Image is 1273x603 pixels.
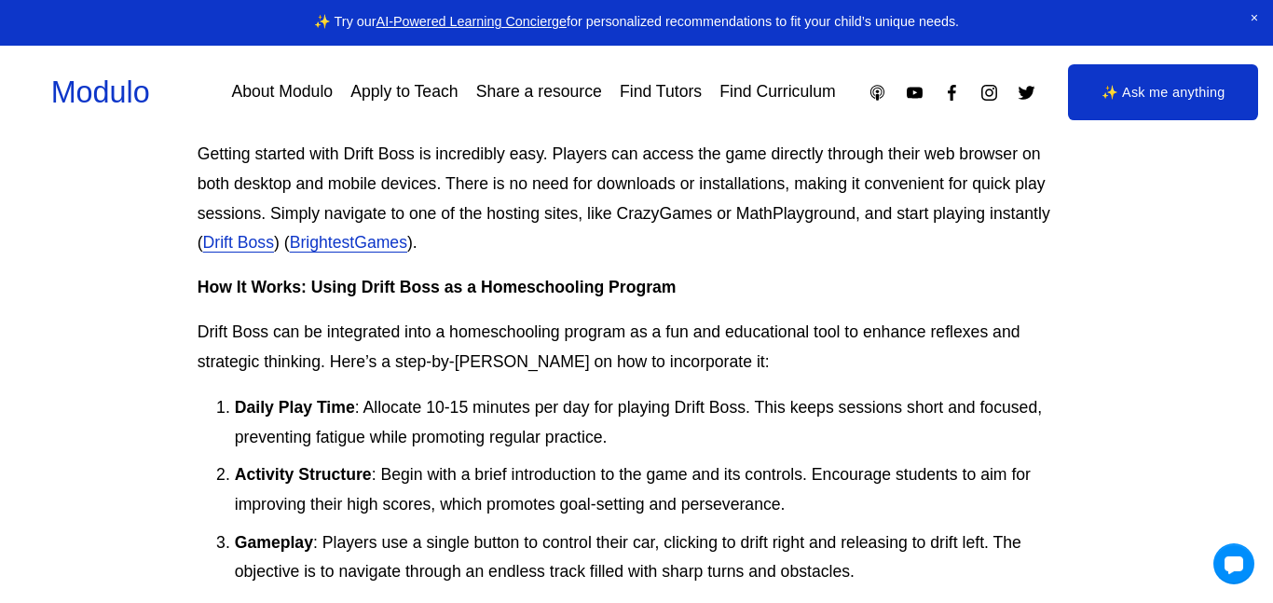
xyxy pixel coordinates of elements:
a: Find Tutors [620,76,702,109]
a: ✨ Ask me anything [1068,64,1258,120]
strong: Gameplay [235,533,313,552]
a: Twitter [1017,83,1036,103]
p: Drift Boss can be integrated into a homeschooling program as a fun and educational tool to enhanc... [198,318,1076,377]
p: : Begin with a brief introduction to the game and its controls. Encourage students to aim for imp... [235,460,1076,520]
strong: Activity Structure [235,465,372,484]
strong: Daily Play Time [235,398,355,417]
p: Getting started with Drift Boss is incredibly easy. Players can access the game directly through ... [198,140,1076,258]
a: Apple Podcasts [868,83,887,103]
a: Share a resource [476,76,602,109]
p: : Allocate 10-15 minutes per day for playing Drift Boss. This keeps sessions short and focused, p... [235,393,1076,453]
a: Instagram [979,83,999,103]
p: : Players use a single button to control their car, clicking to drift right and releasing to drif... [235,528,1076,588]
strong: How It Works: Using Drift Boss as a Homeschooling Program [198,278,677,296]
a: YouTube [905,83,924,103]
a: AI-Powered Learning Concierge [376,14,567,29]
a: Drift Boss [203,233,274,252]
a: Facebook [942,83,962,103]
a: Apply to Teach [350,76,458,109]
a: BrightestGames [290,233,407,252]
a: About Modulo [231,76,333,109]
a: Find Curriculum [719,76,835,109]
a: Modulo [51,75,150,109]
